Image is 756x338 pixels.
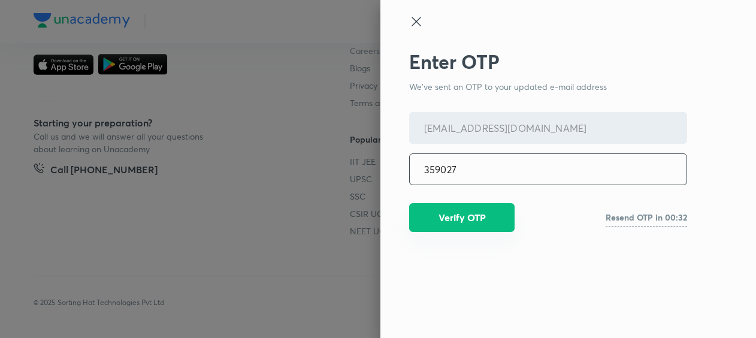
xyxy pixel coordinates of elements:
[409,50,687,73] h2: Enter OTP
[409,203,515,232] button: Verify OTP
[410,154,687,185] input: OTP
[409,80,687,93] p: We've sent an OTP to your updated e-mail address
[606,211,687,224] h6: Resend OTP in 00:32
[410,113,687,143] input: Email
